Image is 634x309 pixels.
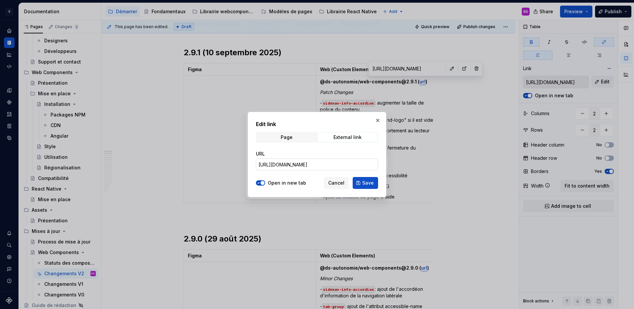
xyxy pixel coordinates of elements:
button: Cancel [324,177,349,189]
div: External link [334,135,362,140]
span: Cancel [328,180,344,186]
label: URL [256,151,265,157]
h2: Edit link [256,120,378,128]
div: Page [281,135,293,140]
label: Open in new tab [268,180,306,186]
input: https:// [256,158,378,170]
span: Save [362,180,374,186]
button: Save [353,177,378,189]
